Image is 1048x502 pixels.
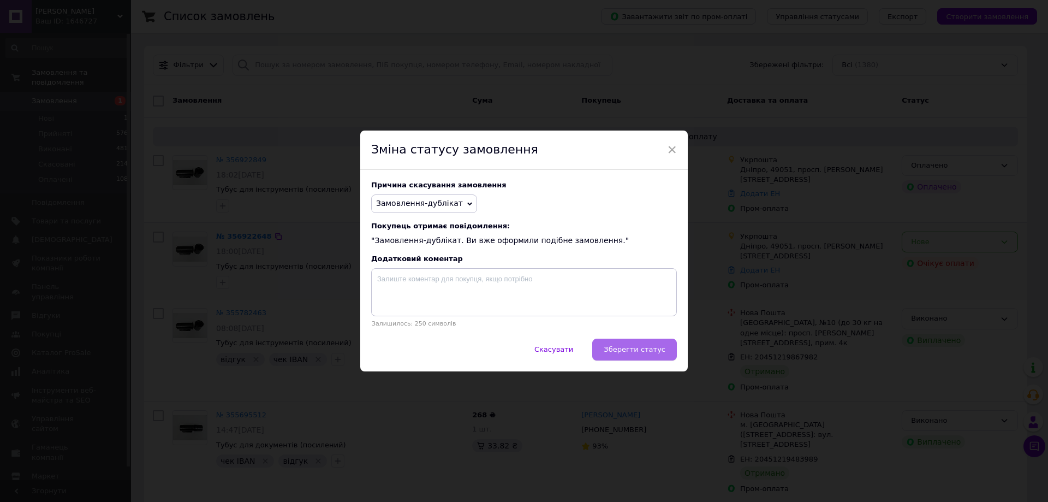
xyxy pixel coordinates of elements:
div: Зміна статусу замовлення [360,131,688,170]
span: Покупець отримає повідомлення: [371,222,677,230]
button: Скасувати [523,339,585,361]
div: Додатковий коментар [371,255,677,263]
span: Зберегти статус [604,345,665,353]
span: Замовлення-дублікат [376,199,463,208]
div: Причина скасування замовлення [371,181,677,189]
span: × [667,140,677,159]
span: Скасувати [534,345,573,353]
div: "Замовлення-дублікат. Ви вже оформили подібне замовлення." [371,222,677,246]
p: Залишилось: 250 символів [371,320,677,327]
button: Зберегти статус [592,339,677,361]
